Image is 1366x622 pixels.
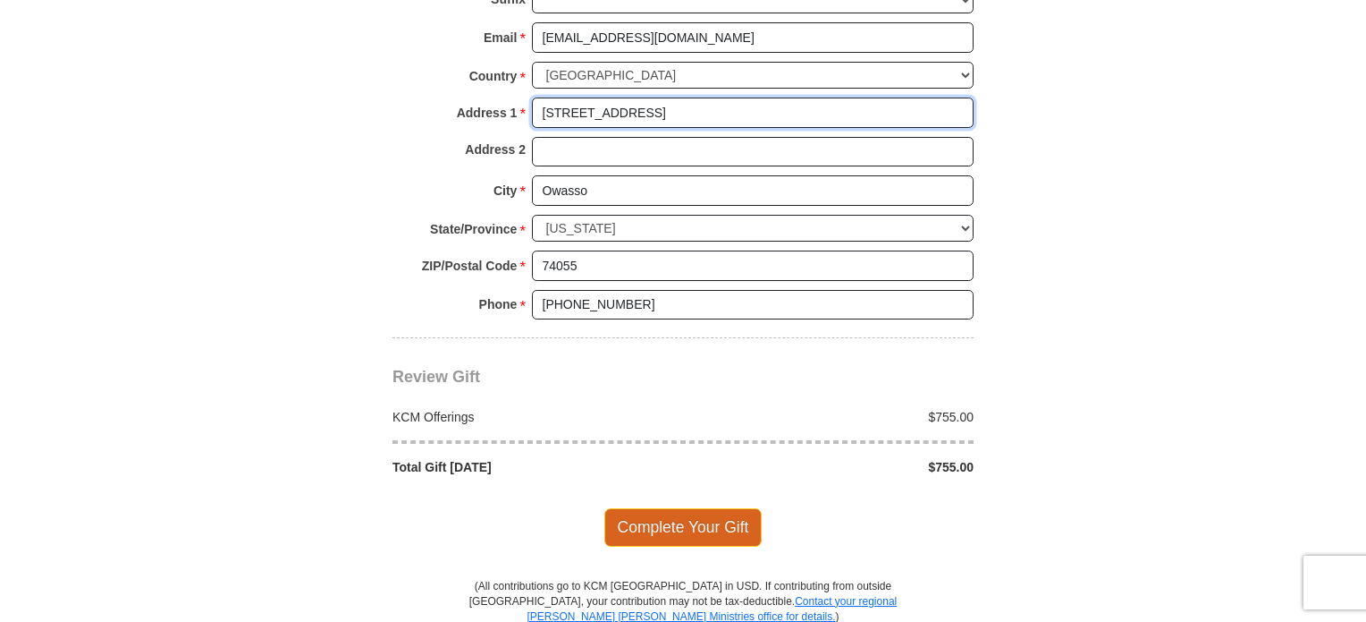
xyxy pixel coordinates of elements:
[484,25,517,50] strong: Email
[465,137,526,162] strong: Address 2
[392,368,480,386] span: Review Gift
[683,408,983,426] div: $755.00
[422,253,518,278] strong: ZIP/Postal Code
[384,408,684,426] div: KCM Offerings
[457,100,518,125] strong: Address 1
[493,178,517,203] strong: City
[683,458,983,476] div: $755.00
[479,292,518,317] strong: Phone
[604,508,763,546] span: Complete Your Gift
[430,217,517,242] strong: State/Province
[469,64,518,89] strong: Country
[384,458,684,476] div: Total Gift [DATE]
